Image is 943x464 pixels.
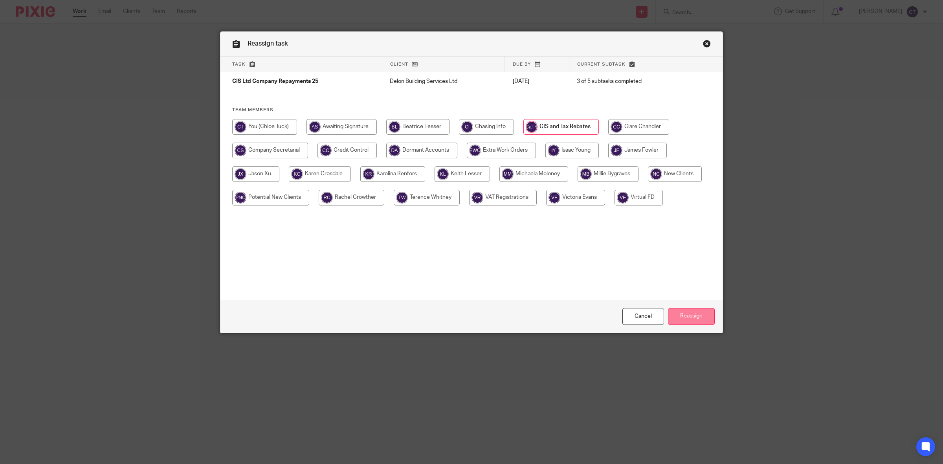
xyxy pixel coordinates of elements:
p: [DATE] [513,77,561,85]
span: Task [232,62,246,66]
input: Reassign [668,308,715,325]
span: Reassign task [248,40,288,47]
span: Client [390,62,408,66]
span: Current subtask [577,62,626,66]
h4: Team members [232,107,711,113]
p: Delon Building Services Ltd [390,77,497,85]
span: Due by [513,62,531,66]
td: 3 of 5 subtasks completed [569,72,688,91]
span: CIS Ltd Company Repayments 25 [232,79,318,84]
a: Close this dialog window [703,40,711,50]
a: Close this dialog window [622,308,664,325]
